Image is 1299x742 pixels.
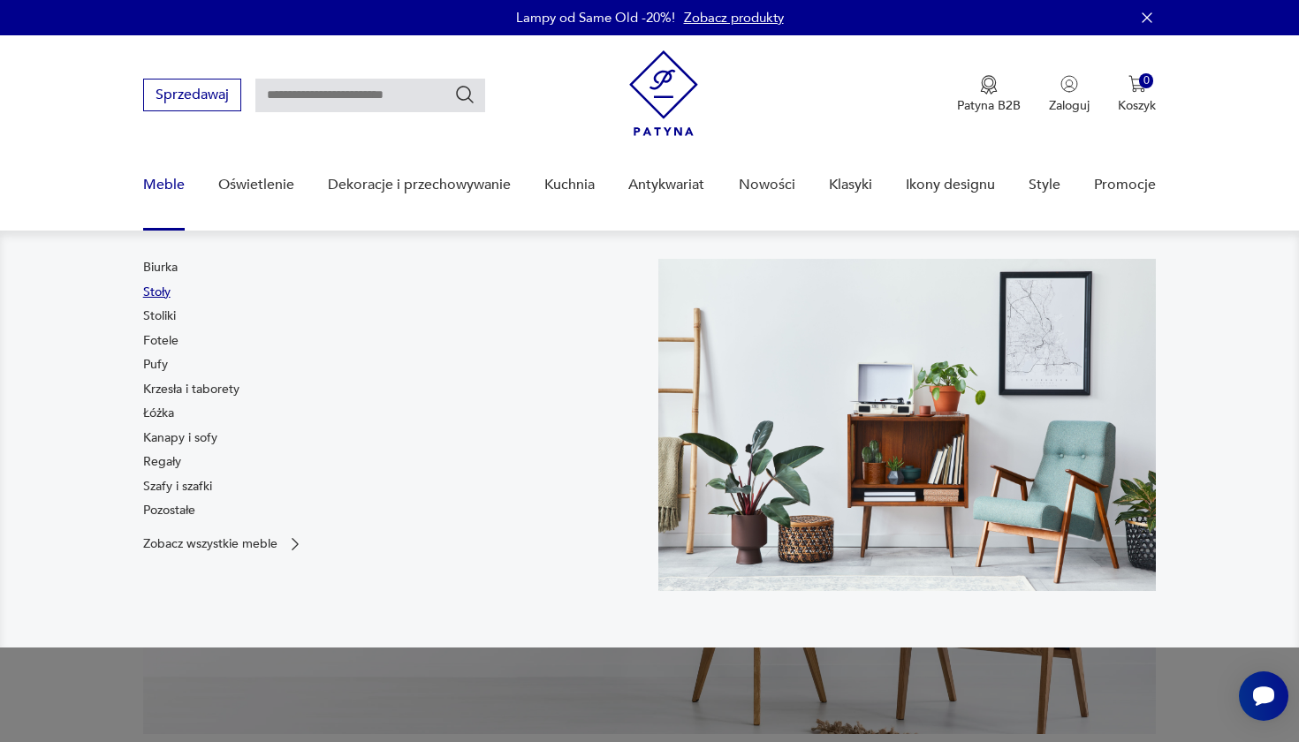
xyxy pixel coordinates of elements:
[739,151,795,219] a: Nowości
[143,332,179,350] a: Fotele
[1118,75,1156,114] button: 0Koszyk
[684,9,784,26] a: Zobacz produkty
[1049,97,1090,114] p: Zaloguj
[328,151,511,219] a: Dekoracje i przechowywanie
[1029,151,1060,219] a: Style
[1060,75,1078,93] img: Ikonka użytkownika
[143,405,174,422] a: Łóżka
[143,429,217,447] a: Kanapy i sofy
[516,9,675,26] p: Lampy od Same Old -20%!
[143,478,212,496] a: Szafy i szafki
[957,75,1021,114] button: Patyna B2B
[1118,97,1156,114] p: Koszyk
[957,97,1021,114] p: Patyna B2B
[1239,671,1288,721] iframe: Smartsupp widget button
[1094,151,1156,219] a: Promocje
[143,538,277,549] p: Zobacz wszystkie meble
[658,259,1156,591] img: 969d9116629659dbb0bd4e745da535dc.jpg
[143,535,304,553] a: Zobacz wszystkie meble
[1049,75,1090,114] button: Zaloguj
[1139,73,1154,88] div: 0
[143,381,239,398] a: Krzesła i taborety
[143,79,241,111] button: Sprzedawaj
[143,90,241,102] a: Sprzedawaj
[218,151,294,219] a: Oświetlenie
[143,356,168,374] a: Pufy
[629,50,698,136] img: Patyna - sklep z meblami i dekoracjami vintage
[143,151,185,219] a: Meble
[544,151,595,219] a: Kuchnia
[143,259,178,276] a: Biurka
[143,502,195,519] a: Pozostałe
[628,151,704,219] a: Antykwariat
[454,84,475,105] button: Szukaj
[143,284,171,301] a: Stoły
[957,75,1021,114] a: Ikona medaluPatyna B2B
[1128,75,1146,93] img: Ikona koszyka
[906,151,995,219] a: Ikony designu
[980,75,998,95] img: Ikona medalu
[829,151,872,219] a: Klasyki
[143,453,181,471] a: Regały
[143,307,176,325] a: Stoliki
